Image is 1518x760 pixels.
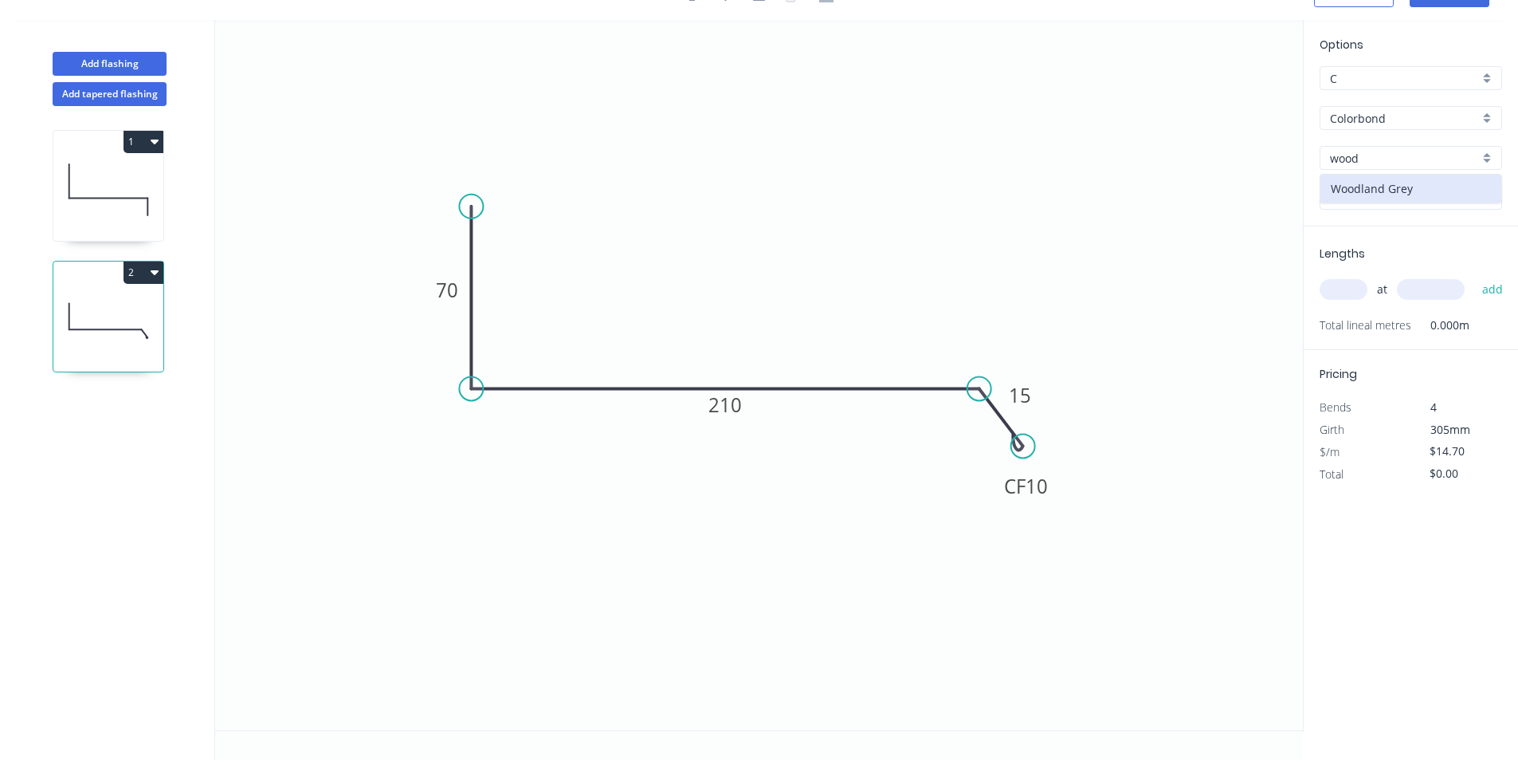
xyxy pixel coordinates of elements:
[1320,467,1343,482] span: Total
[215,20,1303,730] svg: 0
[1330,70,1479,87] input: Price level
[1026,473,1048,499] tspan: 10
[1320,314,1411,337] span: Total lineal metres
[124,131,163,153] button: 1
[1320,400,1351,415] span: Bends
[1330,110,1479,127] input: Material
[1474,276,1512,303] button: add
[1411,314,1469,337] span: 0.000m
[1320,175,1501,203] div: Woodland Grey
[1320,37,1363,53] span: Options
[124,262,163,284] button: 2
[1320,366,1357,382] span: Pricing
[1320,444,1340,459] span: $/m
[1377,278,1387,301] span: at
[436,277,458,303] tspan: 70
[1330,150,1479,167] input: Colour
[1004,473,1026,499] tspan: CF
[1009,382,1031,408] tspan: 15
[53,52,167,76] button: Add flashing
[708,392,742,418] tspan: 210
[1430,422,1470,437] span: 305mm
[1430,400,1437,415] span: 4
[53,82,167,106] button: Add tapered flashing
[1320,246,1365,262] span: Lengths
[1320,422,1344,437] span: Girth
